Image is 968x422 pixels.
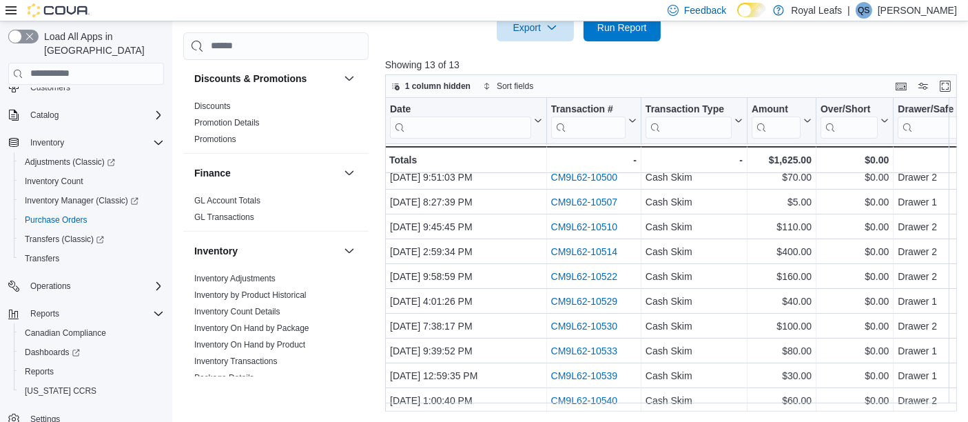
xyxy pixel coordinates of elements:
span: Transfers [25,253,59,264]
button: Sort fields [477,78,539,94]
div: Cash Skim [646,368,743,384]
div: $0.00 [821,293,889,310]
span: Purchase Orders [25,214,87,225]
div: $70.00 [752,169,812,185]
div: - [550,152,636,168]
button: Over/Short [821,103,889,138]
a: Inventory Count Details [194,306,280,316]
div: [DATE] 9:39:52 PM [390,343,542,359]
button: Customers [3,77,169,97]
button: Reports [25,305,65,322]
div: Cash Skim [646,243,743,260]
a: Package Details [194,372,254,382]
a: Promotions [194,134,236,143]
span: [US_STATE] CCRS [25,385,96,396]
span: Dashboards [25,347,80,358]
a: Transfers (Classic) [14,230,169,249]
a: Inventory by Product Historical [194,290,307,299]
button: Discounts & Promotions [194,71,338,85]
span: GL Account Totals [194,194,260,205]
button: Inventory Count [14,172,169,191]
a: CM9L62-10530 [550,321,617,332]
div: $0.00 [821,243,889,260]
button: Operations [25,278,76,294]
div: Date [390,103,531,116]
div: Transaction Type [646,103,732,116]
button: Display options [915,78,931,94]
button: Catalog [25,107,64,123]
span: Inventory [25,134,164,151]
span: Customers [25,79,164,96]
div: $0.00 [821,392,889,409]
a: CM9L62-10533 [550,345,617,356]
div: Cash Skim [646,293,743,310]
p: Showing 13 of 13 [385,58,963,72]
span: Reports [25,305,164,322]
span: Dashboards [19,344,164,361]
span: Promotion Details [194,117,260,128]
span: 1 column hidden [405,81,471,92]
a: Inventory Manager (Classic) [14,191,169,210]
div: $0.00 [821,194,889,210]
div: $110.00 [752,219,812,235]
div: Cash Skim [646,318,743,334]
button: Finance [341,164,358,181]
div: Amount [752,103,801,116]
a: Inventory On Hand by Product [194,339,305,349]
button: Amount [752,103,812,138]
div: Discounts & Promotions [183,97,369,152]
span: Feedback [684,3,726,17]
a: Inventory Adjustments [194,273,276,283]
div: $0.00 [821,169,889,185]
div: $5.00 [752,194,812,210]
span: Inventory Transactions [194,355,278,366]
div: [DATE] 8:27:39 PM [390,194,542,210]
span: Package Details [194,372,254,383]
a: CM9L62-10529 [550,296,617,307]
button: Catalog [3,105,169,125]
a: Dashboards [19,344,85,361]
a: Inventory Transactions [194,356,278,365]
a: CM9L62-10507 [550,197,617,208]
span: Inventory Manager (Classic) [19,192,164,209]
button: Reports [3,304,169,323]
span: Reports [25,366,54,377]
div: Cash Skim [646,268,743,285]
div: - [646,152,743,168]
button: Enter fullscreen [937,78,954,94]
div: [DATE] 12:59:35 PM [390,368,542,384]
div: [DATE] 1:00:40 PM [390,392,542,409]
div: Transaction # URL [550,103,625,138]
button: [US_STATE] CCRS [14,381,169,401]
a: Adjustments (Classic) [14,152,169,172]
span: Adjustments (Classic) [25,157,115,168]
h3: Finance [194,165,231,179]
span: Inventory On Hand by Package [194,322,309,333]
div: Transaction # [550,103,625,116]
button: Keyboard shortcuts [893,78,909,94]
div: Cash Skim [646,194,743,210]
div: Cash Skim [646,219,743,235]
a: Inventory Count [19,173,89,190]
div: [DATE] 9:45:45 PM [390,219,542,235]
div: Drawer/Safe [898,103,961,138]
span: Run Report [597,21,647,34]
a: CM9L62-10500 [550,172,617,183]
span: GL Transactions [194,211,254,222]
a: Promotion Details [194,117,260,127]
span: Dark Mode [737,17,738,18]
span: Inventory Adjustments [194,272,276,283]
span: Load All Apps in [GEOGRAPHIC_DATA] [39,30,164,57]
input: Dark Mode [737,3,766,17]
p: Royal Leafs [791,2,842,19]
div: Totals [389,152,542,168]
div: $30.00 [752,368,812,384]
span: Adjustments (Classic) [19,154,164,170]
div: $160.00 [752,268,812,285]
button: Run Report [584,14,661,41]
a: Canadian Compliance [19,325,112,341]
div: Finance [183,192,369,230]
span: Inventory On Hand by Product [194,339,305,350]
span: Transfers (Classic) [19,231,164,248]
div: [DATE] 4:01:26 PM [390,293,542,310]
